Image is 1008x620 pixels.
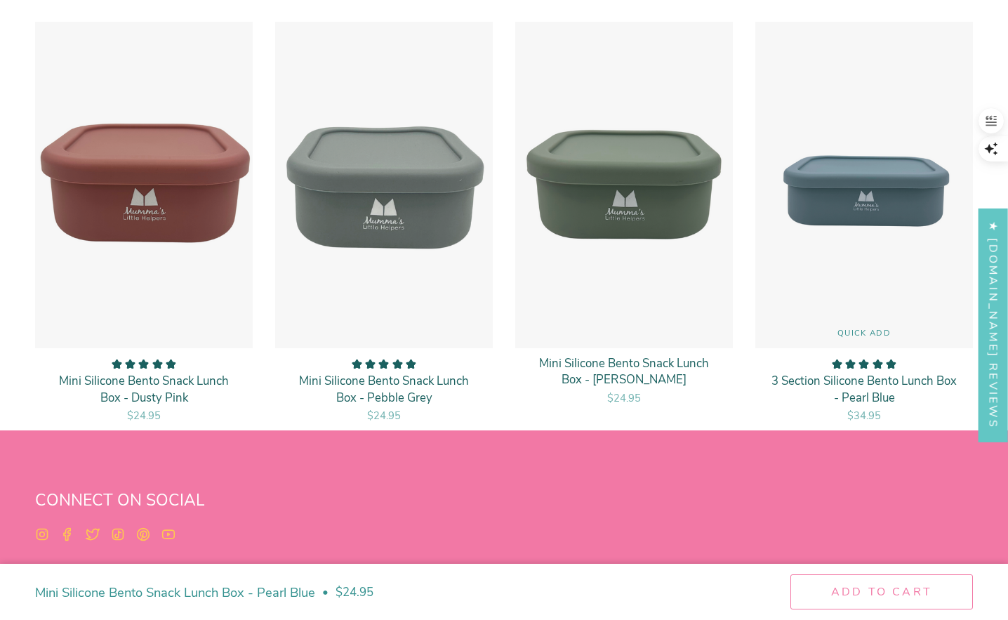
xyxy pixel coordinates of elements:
[49,373,239,406] p: Mini Silicone Bento Snack Lunch Box - Dusty Pink
[35,22,253,348] a: Mini Silicone Bento Snack Lunch Box - Dusty Pink
[769,373,959,406] p: 3 Section Silicone Bento Lunch Box - Pearl Blue
[979,208,1008,442] div: Click to open Judge.me floating reviews tab
[607,391,641,405] span: $24.95
[769,359,959,423] a: 3 Section Silicone Bento Lunch Box - Pearl Blue
[35,583,315,601] h4: Mini Silicone Bento Snack Lunch Box - Pearl Blue
[127,409,161,423] span: $24.95
[847,409,881,423] span: $34.95
[336,584,373,600] span: $24.95
[35,491,973,517] h2: CONNECT ON SOCIAL
[755,319,973,348] button: Quick add
[49,359,239,423] a: Mini Silicone Bento Snack Lunch Box - Dusty Pink
[289,373,479,406] p: Mini Silicone Bento Snack Lunch Box - Pebble Grey
[755,22,973,348] a: 3 Section Silicone Bento Lunch Box - Pearl Blue
[515,22,733,348] a: Mini Silicone Bento Snack Lunch Box - Olive Green
[367,409,401,423] span: $24.95
[790,574,973,609] button: Add to cart
[289,359,479,423] a: Mini Silicone Bento Snack Lunch Box - Pebble Grey
[275,22,493,348] a: Mini Silicone Bento Snack Lunch Box - Pebble Grey
[529,355,719,406] a: Mini Silicone Bento Snack Lunch Box - Olive Green
[529,355,719,388] p: Mini Silicone Bento Snack Lunch Box - [PERSON_NAME]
